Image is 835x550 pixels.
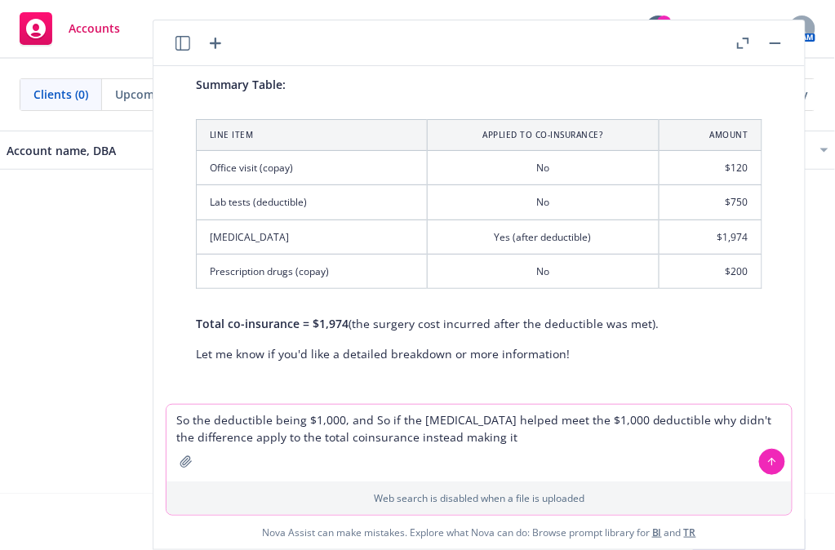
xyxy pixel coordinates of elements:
[427,185,659,220] td: No
[659,151,762,185] td: $120
[197,254,428,288] td: Prescription drugs (copay)
[33,86,88,103] span: Clients (0)
[659,185,762,220] td: $750
[427,151,659,185] td: No
[659,254,762,288] td: $200
[197,151,428,185] td: Office visit (copay)
[659,220,762,254] td: $1,974
[196,316,349,331] span: Total co-insurance = $1,974
[196,315,762,332] p: (the surgery cost incurred after the deductible was met).
[196,345,762,362] p: Let me know if you'd like a detailed breakdown or more information!
[69,22,120,35] span: Accounts
[427,120,659,151] th: Applied to Co-insurance?
[160,516,798,549] span: Nova Assist can make mistakes. Explore what Nova can do: Browse prompt library for and
[714,12,747,45] a: Search
[657,16,672,30] div: 3
[652,526,662,539] a: BI
[752,12,784,45] a: Switch app
[176,491,782,505] p: Web search is disabled when a file is uploaded
[7,142,143,159] div: Account name, DBA
[677,12,709,45] a: Report a Bug
[13,6,127,51] a: Accounts
[427,220,659,254] td: Yes (after deductible)
[115,86,241,103] span: Upcoming renewals (0)
[196,77,286,92] span: Summary Table:
[427,254,659,288] td: No
[659,120,762,151] th: Amount
[197,220,428,254] td: [MEDICAL_DATA]
[684,526,696,539] a: TR
[197,120,428,151] th: Line Item
[197,185,428,220] td: Lab tests (deductible)
[167,405,792,481] textarea: So the deductible being $1,000, and So if the [MEDICAL_DATA] helped meet the $1,000 deductible wh...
